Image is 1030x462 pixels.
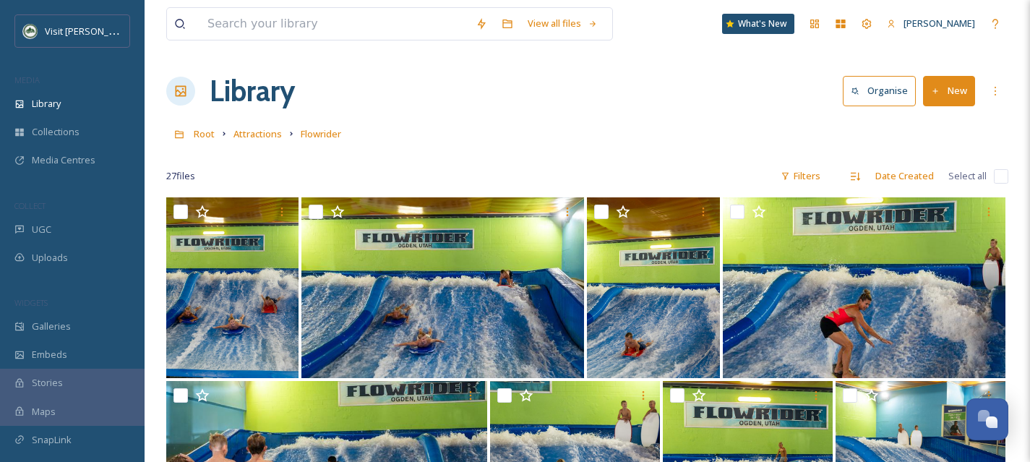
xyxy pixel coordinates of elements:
img: Unknown.png [23,24,38,38]
span: Root [194,127,215,140]
span: WIDGETS [14,297,48,308]
a: Root [194,125,215,142]
span: Collections [32,125,80,139]
img: flowrider-2025-00017.jpg [587,197,719,378]
input: Search your library [200,8,468,40]
span: Stories [32,376,63,390]
span: Flowrider [301,127,341,140]
span: Uploads [32,251,68,265]
a: View all files [520,9,605,38]
a: Flowrider [301,125,341,142]
span: UGC [32,223,51,236]
span: Media Centres [32,153,95,167]
div: Date Created [868,162,941,190]
span: [PERSON_NAME] [904,17,975,30]
img: flowrider-2025-00019.jpg [166,197,299,378]
a: What's New [722,14,794,34]
button: Organise [843,76,916,106]
button: Open Chat [966,398,1008,440]
a: Attractions [233,125,282,142]
span: COLLECT [14,200,46,211]
span: Maps [32,405,56,419]
span: SnapLink [32,433,72,447]
span: Attractions [233,127,282,140]
span: Visit [PERSON_NAME] [45,24,137,38]
a: Library [210,69,295,113]
a: Organise [843,76,923,106]
button: New [923,76,975,106]
span: Embeds [32,348,67,362]
span: Select all [948,169,987,183]
span: Galleries [32,320,71,333]
span: 27 file s [166,169,195,183]
a: [PERSON_NAME] [880,9,982,38]
img: flowrider-2025-00018.jpg [301,197,584,378]
img: flowrider-2025-00016.jpg [723,197,1005,378]
span: Library [32,97,61,111]
div: Filters [773,162,828,190]
span: MEDIA [14,74,40,85]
